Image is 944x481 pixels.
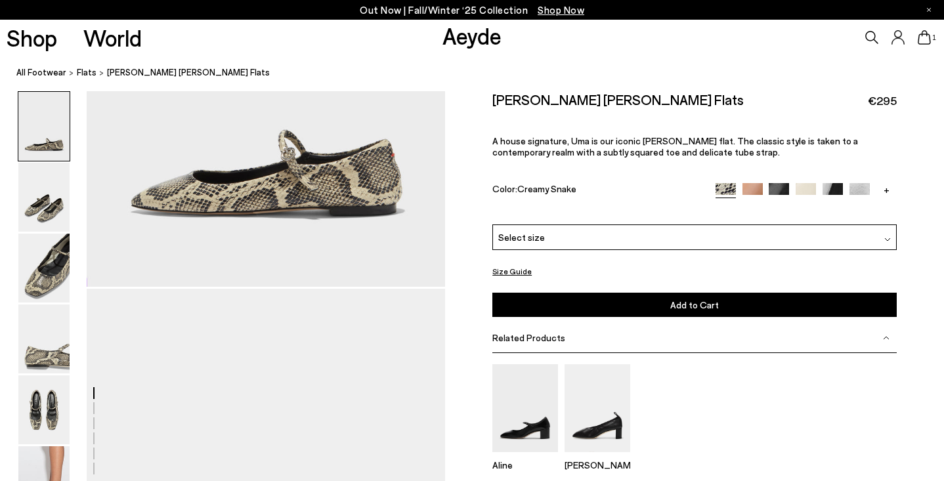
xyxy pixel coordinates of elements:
button: Add to Cart [492,293,897,317]
a: All Footwear [16,66,66,79]
img: Uma Mary-Janes Flats - Image 3 [18,234,70,303]
p: [PERSON_NAME] [565,459,630,471]
img: Narissa Ruched Pumps [565,364,630,451]
div: Color: [492,183,702,198]
img: Uma Mary-Janes Flats - Image 1 [18,92,70,161]
button: Size Guide [492,263,532,280]
a: Shop [7,26,57,49]
img: Uma Mary-Janes Flats - Image 5 [18,375,70,444]
span: Creamy Snake [517,183,576,194]
a: flats [77,66,97,79]
h2: [PERSON_NAME] [PERSON_NAME] Flats [492,91,744,108]
img: Uma Mary-Janes Flats - Image 4 [18,304,70,373]
span: [PERSON_NAME] [PERSON_NAME] Flats [107,66,270,79]
a: 1 [918,30,931,45]
span: 1 [931,34,937,41]
img: svg%3E [884,236,891,243]
a: Narissa Ruched Pumps [PERSON_NAME] [565,443,630,471]
span: Add to Cart [670,299,719,310]
span: Navigate to /collections/new-in [538,4,584,16]
nav: breadcrumb [16,55,944,91]
p: A house signature, Uma is our iconic [PERSON_NAME] flat. The classic style is taken to a contempo... [492,135,897,157]
span: Related Products [492,332,565,343]
span: flats [77,67,97,77]
p: Aline [492,459,558,471]
span: €295 [868,93,897,109]
p: Out Now | Fall/Winter ‘25 Collection [360,2,584,18]
img: Uma Mary-Janes Flats - Image 2 [18,163,70,232]
a: World [83,26,142,49]
img: Aline Leather Mary-Jane Pumps [492,364,558,451]
a: Aline Leather Mary-Jane Pumps Aline [492,443,558,471]
a: + [876,183,897,195]
span: Select size [498,230,545,244]
a: Aeyde [442,22,502,49]
img: svg%3E [883,335,890,341]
